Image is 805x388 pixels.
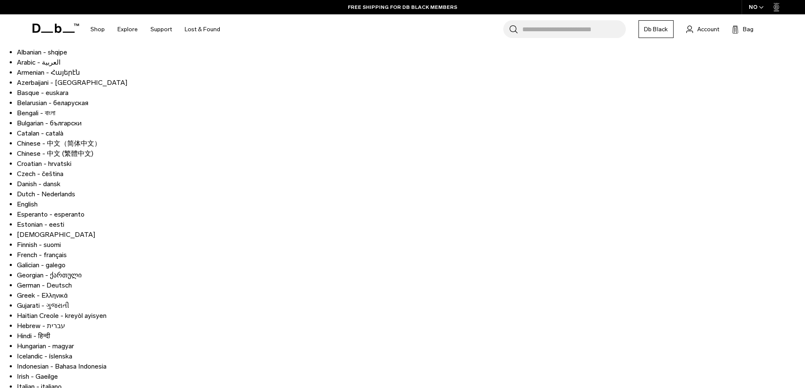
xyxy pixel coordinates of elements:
a: Chinese - 中文 (繁體中文) [17,149,93,157]
a: Icelandic - íslenska [17,352,72,360]
a: Gujarati - ગુજરાતી [17,301,69,309]
a: Czech - čeština [17,170,63,178]
a: [DEMOGRAPHIC_DATA] [17,231,96,239]
a: Albanian - shqipe [17,48,67,56]
a: Chinese - 中文（简体中文） [17,139,101,147]
a: Indonesian - Bahasa Indonesia [17,362,106,370]
a: Estonian - eesti [17,220,64,228]
a: Explore [117,14,138,44]
a: Arabic - ‎‫العربية‬‎ [17,58,60,66]
a: Armenian - Հայերէն [17,68,80,76]
a: Haitian Creole - kreyòl ayisyen [17,312,106,320]
a: FREE SHIPPING FOR DB BLACK MEMBERS [348,3,457,11]
a: Greek - Ελληνικά [17,291,68,299]
nav: Main Navigation [84,14,226,44]
a: Account [686,24,719,34]
a: Hebrew - ‎‫עברית‬‎ [17,322,65,330]
a: Finnish - suomi [17,241,61,249]
a: Danish - dansk [17,180,60,188]
a: Galician - galego [17,261,65,269]
a: Db Black [639,20,674,38]
a: Belarusian - беларуская [17,99,88,107]
a: Bulgarian - български [17,119,82,127]
span: Bag [743,25,753,34]
a: German - Deutsch [17,281,72,289]
a: Catalan - català [17,129,63,137]
a: Azerbaijani - [GEOGRAPHIC_DATA] [17,79,128,87]
a: Hindi - हिन्दी [17,332,50,340]
a: Dutch - Nederlands [17,190,75,198]
a: Bengali - বাংলা [17,109,55,117]
a: Croatian - hrvatski [17,160,71,168]
span: Account [697,25,719,34]
a: Support [150,14,172,44]
a: Shop [90,14,105,44]
a: Hungarian - magyar [17,342,74,350]
a: English [17,200,38,208]
a: Lost & Found [185,14,220,44]
a: Georgian - ქართული [17,271,82,279]
a: Basque - euskara [17,89,68,97]
a: Irish - Gaeilge [17,372,58,380]
a: Esperanto - esperanto [17,210,85,218]
button: Bag [732,24,753,34]
a: French - français [17,251,67,259]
